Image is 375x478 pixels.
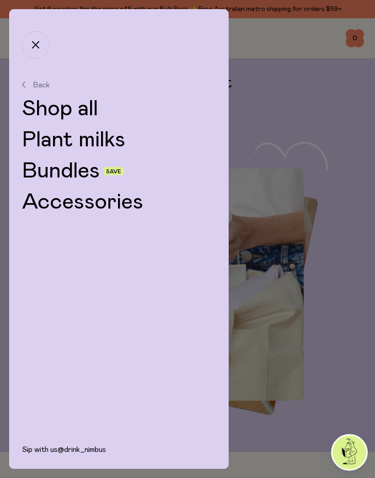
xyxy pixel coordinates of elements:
[106,169,121,174] span: Save
[22,191,216,213] a: Accessories
[22,129,216,151] a: Plant milks
[9,445,229,469] div: Sip with us
[33,81,50,89] span: Back
[22,160,100,182] a: Bundles
[332,435,366,469] img: agent
[22,98,216,120] a: Shop all
[22,81,216,89] button: Back
[58,446,106,453] a: @drink_nimbus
